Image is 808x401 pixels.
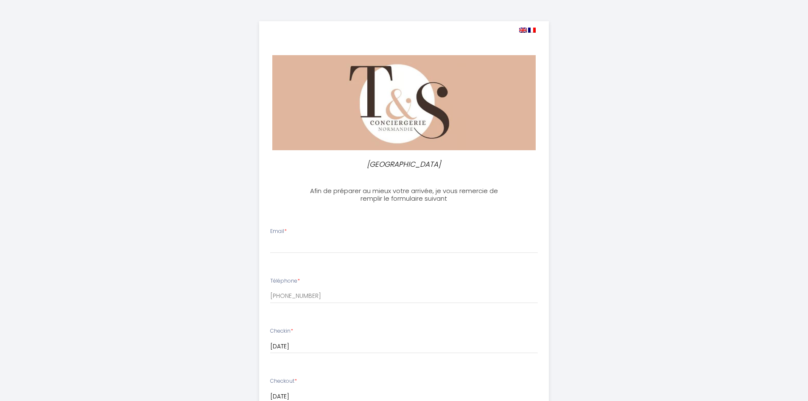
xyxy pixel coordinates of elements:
[270,377,297,385] label: Checkout
[270,277,300,285] label: Téléphone
[310,187,498,202] h3: Afin de préparer au mieux votre arrivée, je vous remercie de remplir le formulaire suivant
[528,28,536,33] img: fr.png
[313,159,495,170] p: [GEOGRAPHIC_DATA]
[270,327,293,335] label: Checkin
[270,227,287,236] label: Email
[519,28,527,33] img: en.png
